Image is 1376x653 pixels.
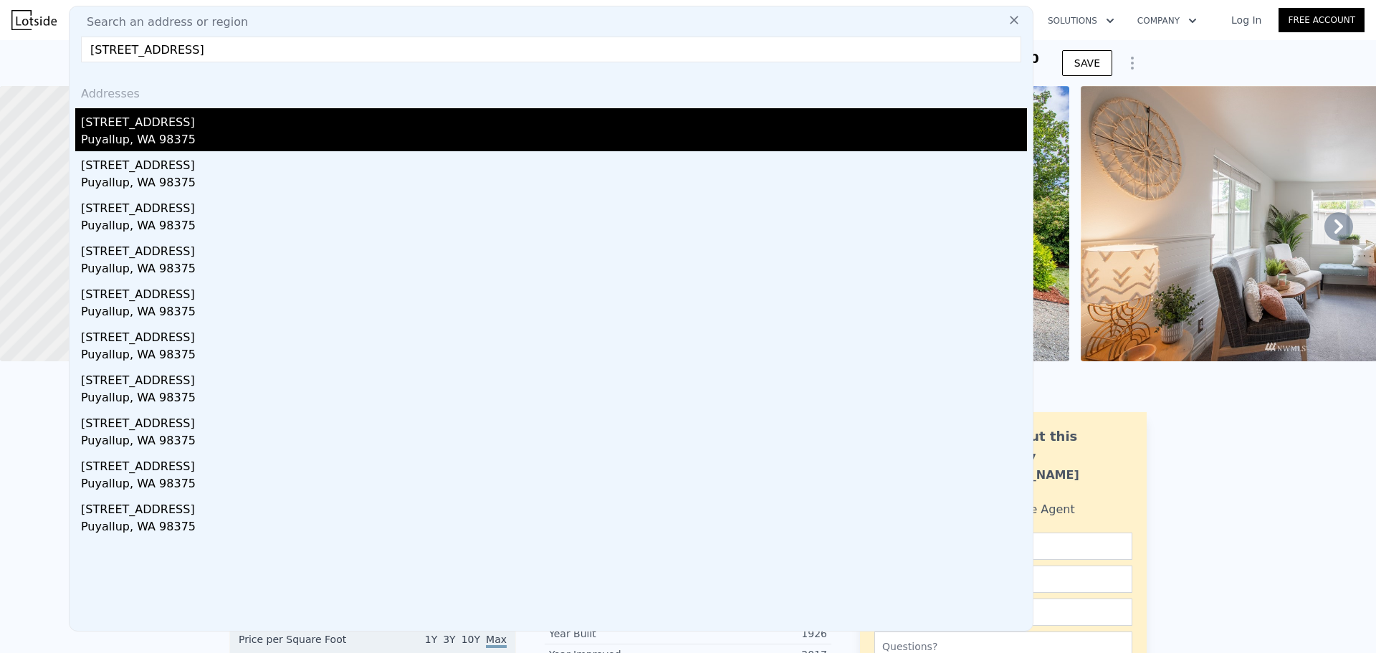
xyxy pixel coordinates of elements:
a: Free Account [1279,8,1365,32]
button: Company [1126,8,1208,34]
div: Year Built [549,626,688,641]
div: Puyallup, WA 98375 [81,303,1027,323]
div: [STREET_ADDRESS] [81,151,1027,174]
button: Solutions [1036,8,1126,34]
div: [STREET_ADDRESS] [81,108,1027,131]
div: 1926 [688,626,827,641]
div: Addresses [75,74,1027,108]
div: Puyallup, WA 98375 [81,174,1027,194]
div: Puyallup, WA 98375 [81,346,1027,366]
button: SAVE [1062,50,1112,76]
span: 10Y [462,634,480,645]
div: [STREET_ADDRESS] [81,495,1027,518]
div: [STREET_ADDRESS] [81,280,1027,303]
span: Max [486,634,507,648]
div: [STREET_ADDRESS] [81,194,1027,217]
div: [PERSON_NAME] Bahadur [973,467,1132,501]
span: 3Y [443,634,455,645]
div: Puyallup, WA 98375 [81,475,1027,495]
div: [STREET_ADDRESS] [81,237,1027,260]
div: Puyallup, WA 98375 [81,131,1027,151]
div: Puyallup, WA 98375 [81,389,1027,409]
div: Puyallup, WA 98375 [81,217,1027,237]
span: 1Y [425,634,437,645]
a: Log In [1214,13,1279,27]
div: Puyallup, WA 98375 [81,432,1027,452]
div: [STREET_ADDRESS] [81,452,1027,475]
div: [STREET_ADDRESS] [81,409,1027,432]
div: [STREET_ADDRESS] [81,323,1027,346]
input: Enter an address, city, region, neighborhood or zip code [81,37,1021,62]
img: Lotside [11,10,57,30]
div: Puyallup, WA 98375 [81,260,1027,280]
div: Ask about this property [973,426,1132,467]
div: [STREET_ADDRESS] [81,366,1027,389]
div: Puyallup, WA 98375 [81,518,1027,538]
button: Show Options [1118,49,1147,77]
span: Search an address or region [75,14,248,31]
